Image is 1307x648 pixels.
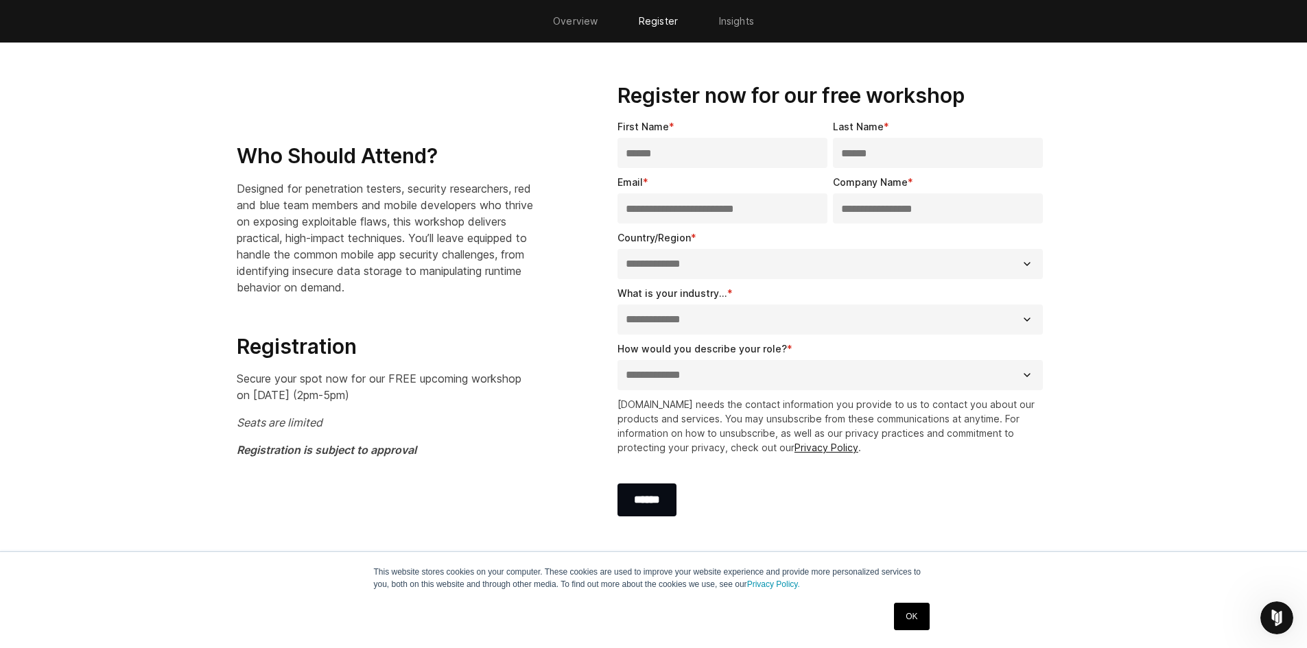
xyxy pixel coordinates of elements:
p: Secure your spot now for our FREE upcoming workshop on [DATE] (2pm-5pm) [237,370,535,403]
span: What is your industry... [617,287,727,299]
h3: Who Should Attend? [237,143,535,169]
a: Privacy Policy. [747,579,800,589]
a: Privacy Policy [794,442,858,453]
p: [DOMAIN_NAME] needs the contact information you provide to us to contact you about our products a... [617,397,1049,455]
span: Email [617,176,643,188]
span: First Name [617,121,669,132]
em: Seats are limited [237,416,322,429]
span: Last Name [833,121,884,132]
iframe: Intercom live chat [1260,601,1293,634]
a: OK [894,603,929,630]
span: Company Name [833,176,908,188]
p: This website stores cookies on your computer. These cookies are used to improve your website expe... [374,566,934,590]
span: How would you describe your role? [617,343,787,355]
em: Registration is subject to approval [237,443,416,457]
h3: Registration [237,334,535,360]
h3: Register now for our free workshop [617,83,1049,109]
p: Designed for penetration testers, security researchers, red and blue team members and mobile deve... [237,180,535,296]
span: Country/Region [617,232,691,243]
